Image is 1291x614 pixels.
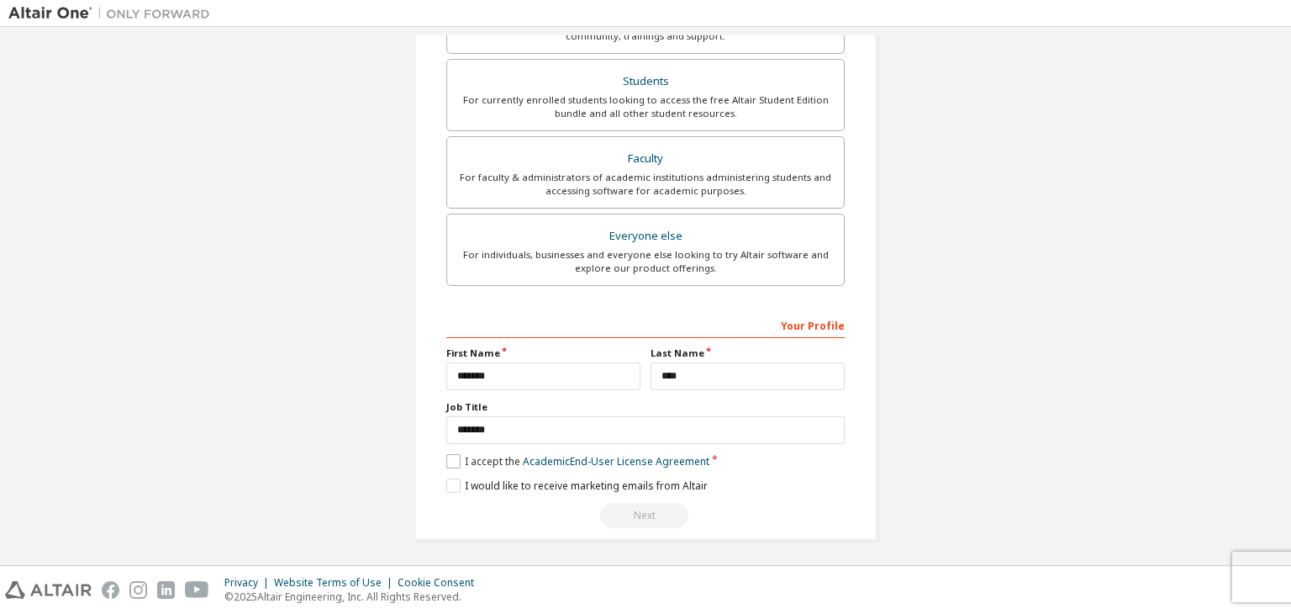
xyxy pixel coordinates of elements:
img: linkedin.svg [157,581,175,599]
label: I would like to receive marketing emails from Altair [446,479,708,493]
div: For currently enrolled students looking to access the free Altair Student Edition bundle and all ... [457,93,834,120]
div: For faculty & administrators of academic institutions administering students and accessing softwa... [457,171,834,198]
img: altair_logo.svg [5,581,92,599]
img: Altair One [8,5,219,22]
div: Website Terms of Use [274,576,398,590]
div: Faculty [457,147,834,171]
div: Your Profile [446,311,845,338]
div: Everyone else [457,225,834,248]
label: First Name [446,347,640,360]
a: Academic End-User License Agreement [523,454,709,468]
div: For individuals, businesses and everyone else looking to try Altair software and explore our prod... [457,248,834,275]
div: Students [457,70,834,93]
img: youtube.svg [185,581,209,599]
img: facebook.svg [102,581,119,599]
label: Last Name [651,347,845,360]
div: Read and acccept EULA to continue [446,503,845,528]
label: I accept the [446,454,709,468]
div: Privacy [224,576,274,590]
p: © 2025 Altair Engineering, Inc. All Rights Reserved. [224,590,484,604]
div: Cookie Consent [398,576,484,590]
img: instagram.svg [129,581,147,599]
label: Job Title [446,400,845,414]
